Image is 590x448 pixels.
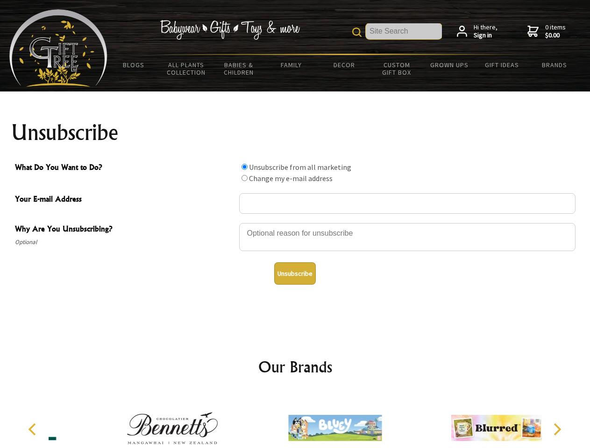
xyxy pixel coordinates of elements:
[249,162,351,172] label: Unsubscribe from all marketing
[474,23,498,40] span: Hi there,
[545,31,566,40] strong: $0.00
[423,55,476,75] a: Grown Ups
[527,23,566,40] a: 0 items$0.00
[274,262,316,285] button: Unsubscribe
[545,23,566,40] span: 0 items
[265,55,318,75] a: Family
[160,20,300,40] img: Babywear - Gifts - Toys & more
[15,237,235,248] span: Optional
[15,161,235,175] span: What Do You Want to Do?
[474,31,498,40] strong: Sign in
[370,55,423,82] a: Custom Gift Box
[528,55,581,75] a: Brands
[249,174,333,183] label: Change my e-mail address
[213,55,265,82] a: Babies & Children
[9,9,107,87] img: Babyware - Gifts - Toys and more...
[242,164,248,170] input: What Do You Want to Do?
[239,193,576,214] input: Your E-mail Address
[476,55,528,75] a: Gift Ideas
[15,193,235,207] span: Your E-mail Address
[547,419,567,440] button: Next
[366,23,442,39] input: Site Search
[15,223,235,237] span: Why Are You Unsubscribing?
[352,28,362,37] img: product search
[107,55,160,75] a: BLOGS
[19,356,572,378] h2: Our Brands
[11,121,579,144] h1: Unsubscribe
[242,175,248,181] input: What Do You Want to Do?
[457,23,498,40] a: Hi there,Sign in
[160,55,213,82] a: All Plants Collection
[318,55,370,75] a: Decor
[23,419,44,440] button: Previous
[239,223,576,251] textarea: Why Are You Unsubscribing?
